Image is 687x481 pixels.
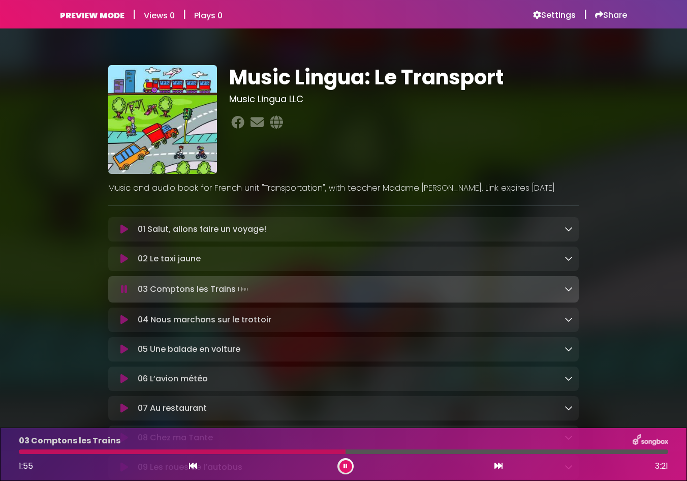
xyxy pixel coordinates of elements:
p: 01 Salut, allons faire un voyage! [138,223,266,235]
h6: PREVIEW MODE [60,11,124,20]
a: Share [595,10,627,20]
p: 05 Une balade en voiture [138,343,240,355]
img: J8uf6oovQvyzORrz8DkI [108,65,217,174]
p: 02 Le taxi jaune [138,253,201,265]
h6: Plays 0 [194,11,223,20]
h3: Music Lingua LLC [229,94,579,105]
span: 3:21 [655,460,668,472]
p: Music and audio book for French unit "Transportation", with teacher Madame [PERSON_NAME]. Link ex... [108,182,579,194]
h6: Views 0 [144,11,175,20]
h5: | [133,8,136,20]
img: waveform4.gif [236,282,250,296]
p: 07 Au restaurant [138,402,207,414]
span: 1:55 [19,460,33,472]
h5: | [584,8,587,20]
img: songbox-logo-white.png [633,434,668,447]
p: 03 Comptons les Trains [138,282,250,296]
p: 06 L’avion météo [138,373,208,385]
a: Settings [533,10,576,20]
h5: | [183,8,186,20]
h1: Music Lingua: Le Transport [229,65,579,89]
p: 04 Nous marchons sur le trottoir [138,314,271,326]
p: 03 Comptons les Trains [19,435,120,447]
